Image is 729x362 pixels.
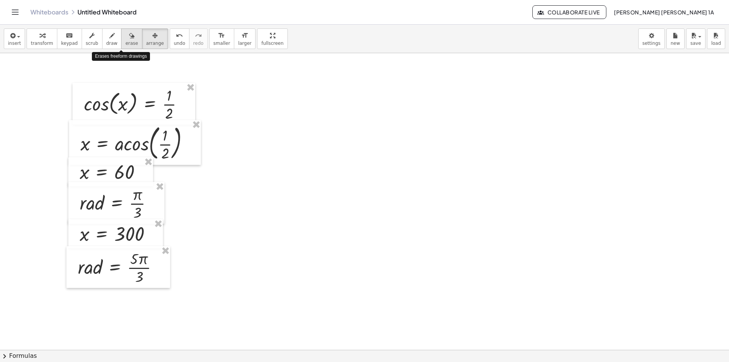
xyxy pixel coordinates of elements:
[106,41,118,46] span: draw
[30,8,68,16] a: Whiteboards
[707,28,725,49] button: load
[195,31,202,40] i: redo
[57,28,82,49] button: keyboardkeypad
[121,28,142,49] button: erase
[257,28,287,49] button: fullscreen
[31,41,53,46] span: transform
[539,9,600,16] span: Collaborate Live
[92,52,150,61] div: Erases freeform drawings
[671,41,680,46] span: new
[146,41,164,46] span: arrange
[142,28,168,49] button: arrange
[125,41,138,46] span: erase
[8,41,21,46] span: insert
[234,28,256,49] button: format_sizelarger
[261,41,283,46] span: fullscreen
[170,28,189,49] button: undoundo
[82,28,103,49] button: scrub
[27,28,57,49] button: transform
[9,6,21,18] button: Toggle navigation
[213,41,230,46] span: smaller
[174,41,185,46] span: undo
[642,41,661,46] span: settings
[241,31,248,40] i: format_size
[686,28,705,49] button: save
[238,41,251,46] span: larger
[614,9,714,16] span: [PERSON_NAME] [PERSON_NAME] 1A
[690,41,701,46] span: save
[532,5,606,19] button: Collaborate Live
[638,28,665,49] button: settings
[66,31,73,40] i: keyboard
[209,28,234,49] button: format_sizesmaller
[189,28,208,49] button: redoredo
[608,5,720,19] button: [PERSON_NAME] [PERSON_NAME] 1A
[176,31,183,40] i: undo
[666,28,685,49] button: new
[4,28,25,49] button: insert
[218,31,225,40] i: format_size
[193,41,204,46] span: redo
[86,41,98,46] span: scrub
[102,28,122,49] button: draw
[61,41,78,46] span: keypad
[711,41,721,46] span: load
